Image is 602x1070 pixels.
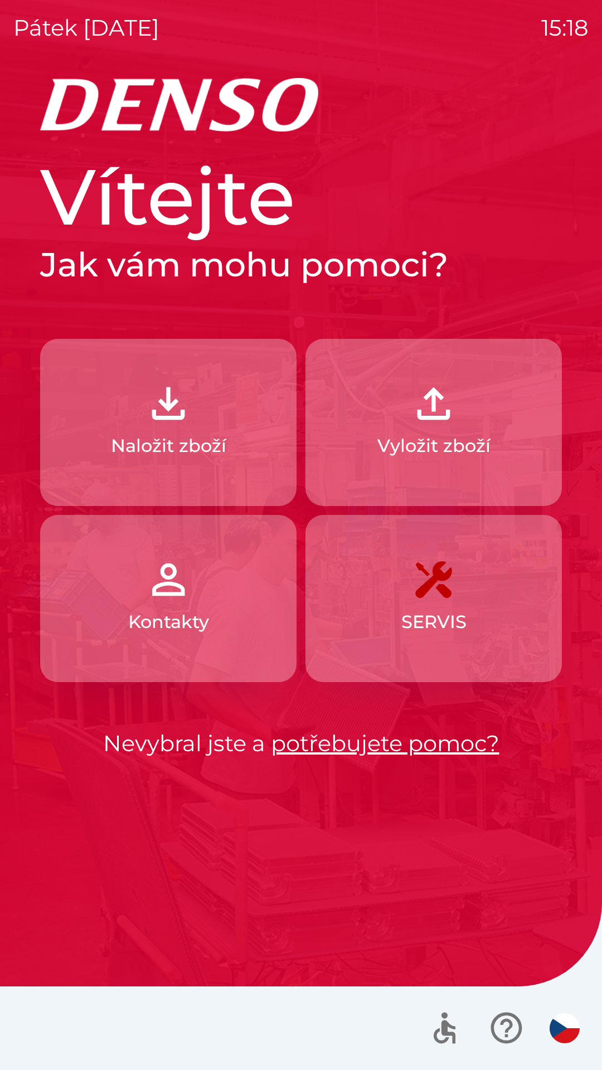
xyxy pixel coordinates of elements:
[40,339,297,506] button: Naložit zboží
[128,609,209,635] p: Kontakty
[305,339,562,506] button: Vyložit zboží
[144,555,193,604] img: 072f4d46-cdf8-44b2-b931-d189da1a2739.png
[271,729,499,757] a: potřebujete pomoc?
[40,727,562,760] p: Nevybral jste a
[550,1013,580,1043] img: cs flag
[40,149,562,244] h1: Vítejte
[409,379,458,428] img: 2fb22d7f-6f53-46d3-a092-ee91fce06e5d.png
[305,515,562,682] button: SERVIS
[541,11,589,45] p: 15:18
[13,11,159,45] p: pátek [DATE]
[144,379,193,428] img: 918cc13a-b407-47b8-8082-7d4a57a89498.png
[401,609,467,635] p: SERVIS
[40,515,297,682] button: Kontakty
[40,244,562,285] h2: Jak vám mohu pomoci?
[111,432,226,459] p: Naložit zboží
[377,432,491,459] p: Vyložit zboží
[409,555,458,604] img: 7408382d-57dc-4d4c-ad5a-dca8f73b6e74.png
[40,78,562,132] img: Logo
